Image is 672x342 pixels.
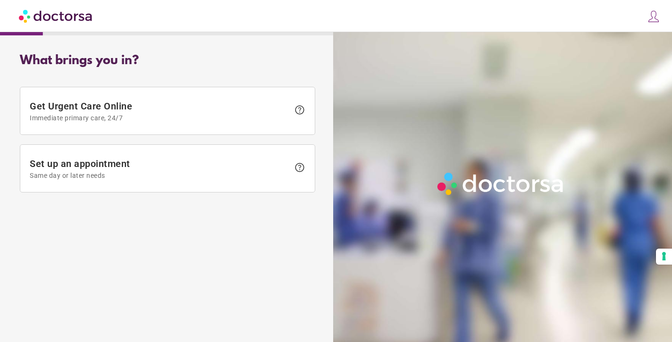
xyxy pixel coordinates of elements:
[30,172,289,179] span: Same day or later needs
[30,100,289,122] span: Get Urgent Care Online
[294,162,305,173] span: help
[294,104,305,116] span: help
[30,114,289,122] span: Immediate primary care, 24/7
[656,249,672,265] button: Your consent preferences for tracking technologies
[30,158,289,179] span: Set up an appointment
[19,5,93,26] img: Doctorsa.com
[434,169,568,199] img: Logo-Doctorsa-trans-White-partial-flat.png
[647,10,660,23] img: icons8-customer-100.png
[20,54,315,68] div: What brings you in?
